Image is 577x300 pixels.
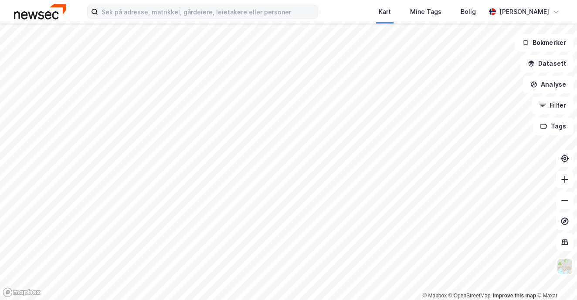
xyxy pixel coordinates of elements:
[461,7,476,17] div: Bolig
[532,97,574,114] button: Filter
[520,55,574,72] button: Datasett
[14,4,66,19] img: newsec-logo.f6e21ccffca1b3a03d2d.png
[379,7,391,17] div: Kart
[423,293,447,299] a: Mapbox
[448,293,491,299] a: OpenStreetMap
[533,258,577,300] div: Kontrollprogram for chat
[533,118,574,135] button: Tags
[533,258,577,300] iframe: Chat Widget
[515,34,574,51] button: Bokmerker
[3,287,41,297] a: Mapbox homepage
[98,5,318,18] input: Søk på adresse, matrikkel, gårdeiere, leietakere eller personer
[499,7,549,17] div: [PERSON_NAME]
[523,76,574,93] button: Analyse
[410,7,441,17] div: Mine Tags
[493,293,536,299] a: Improve this map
